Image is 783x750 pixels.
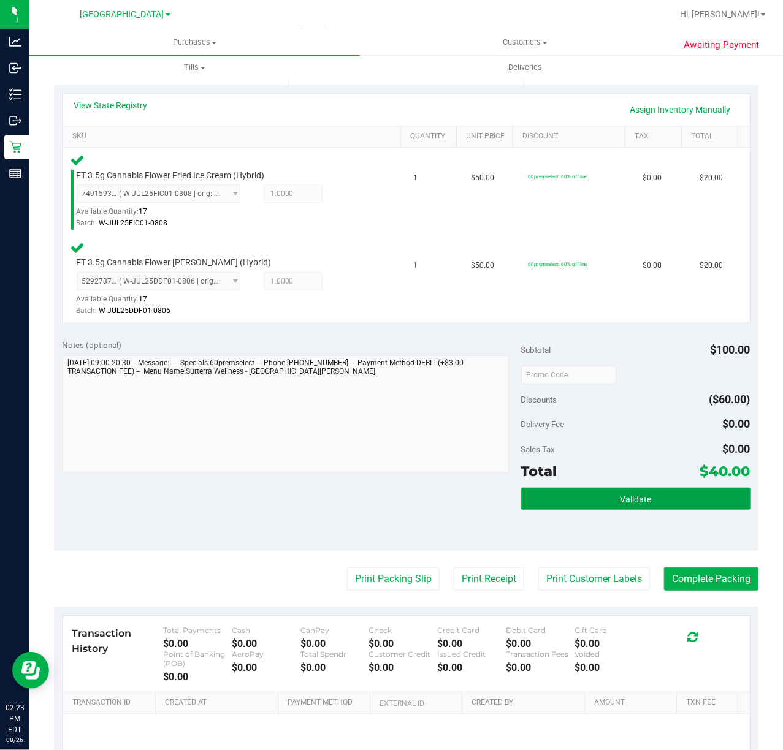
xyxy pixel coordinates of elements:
[63,340,122,350] span: Notes (optional)
[528,173,587,180] span: 60premselect: 60% off line
[12,652,49,689] iframe: Resource center
[709,393,751,406] span: ($60.00)
[664,567,758,591] button: Complete Packing
[288,698,365,708] a: Payment Method
[77,219,97,227] span: Batch:
[575,638,643,650] div: $0.00
[163,626,232,635] div: Total Payments
[29,29,360,55] a: Purchases
[521,419,565,429] span: Delivery Fee
[521,463,557,480] span: Total
[410,132,452,142] a: Quantity
[684,38,760,52] span: Awaiting Payment
[139,295,148,303] span: 17
[680,9,760,19] span: Hi, [PERSON_NAME]!
[347,567,440,591] button: Print Packing Slip
[538,567,650,591] button: Print Customer Labels
[232,626,300,635] div: Cash
[620,494,651,504] span: Validate
[686,698,733,708] a: Txn Fee
[521,444,556,454] span: Sales Tax
[360,55,690,80] a: Deliveries
[369,650,438,659] div: Customer Credit
[29,37,360,48] span: Purchases
[521,366,616,384] input: Promo Code
[723,442,751,455] span: $0.00
[643,260,662,271] span: $0.00
[360,29,690,55] a: Customers
[506,662,575,673] div: $0.00
[300,626,369,635] div: CanPay
[6,735,24,744] p: 08/26
[700,463,751,480] span: $40.00
[9,36,21,48] inline-svg: Analytics
[9,141,21,153] inline-svg: Retail
[437,662,506,673] div: $0.00
[77,170,265,181] span: FT 3.5g Cannabis Flower Fried Ice Cream (Hybrid)
[163,638,232,650] div: $0.00
[232,650,300,659] div: AeroPay
[369,662,438,673] div: $0.00
[506,638,575,650] div: $0.00
[77,290,249,314] div: Available Quantity:
[521,388,557,411] span: Discounts
[6,702,24,735] p: 02:23 PM EDT
[492,62,559,73] span: Deliveries
[437,650,506,659] div: Issued Credit
[454,567,524,591] button: Print Receipt
[723,417,751,430] span: $0.00
[361,37,690,48] span: Customers
[300,650,369,659] div: Total Spendr
[575,662,643,673] div: $0.00
[232,662,300,673] div: $0.00
[369,626,438,635] div: Check
[467,132,508,142] a: Unit Price
[72,698,150,708] a: Transaction ID
[528,261,587,267] span: 60premselect: 60% off line
[72,132,395,142] a: SKU
[643,172,662,184] span: $0.00
[506,626,575,635] div: Debit Card
[30,62,359,73] span: Tills
[521,488,751,510] button: Validate
[691,132,733,142] a: Total
[437,638,506,650] div: $0.00
[9,115,21,127] inline-svg: Outbound
[369,638,438,650] div: $0.00
[77,306,97,315] span: Batch:
[9,88,21,100] inline-svg: Inventory
[506,650,575,659] div: Transaction Fees
[163,671,232,683] div: $0.00
[139,207,148,216] span: 17
[370,692,462,714] th: External ID
[594,698,671,708] a: Amount
[437,626,506,635] div: Credit Card
[711,343,751,356] span: $100.00
[300,638,369,650] div: $0.00
[414,172,418,184] span: 1
[414,260,418,271] span: 1
[521,345,551,355] span: Subtotal
[622,99,739,120] a: Assign Inventory Manually
[232,638,300,650] div: $0.00
[99,306,171,315] span: W-JUL25DDF01-0806
[165,698,273,708] a: Created At
[300,662,369,673] div: $0.00
[163,650,232,668] div: Point of Banking (POB)
[80,9,164,20] span: [GEOGRAPHIC_DATA]
[635,132,677,142] a: Tax
[700,260,723,271] span: $20.00
[77,257,272,268] span: FT 3.5g Cannabis Flower [PERSON_NAME] (Hybrid)
[471,260,494,271] span: $50.00
[9,62,21,74] inline-svg: Inbound
[77,203,249,227] div: Available Quantity:
[471,172,494,184] span: $50.00
[575,626,643,635] div: Gift Card
[74,99,148,112] a: View State Registry
[522,132,621,142] a: Discount
[472,698,579,708] a: Created By
[700,172,723,184] span: $20.00
[29,55,360,80] a: Tills
[99,219,168,227] span: W-JUL25FIC01-0808
[575,650,643,659] div: Voided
